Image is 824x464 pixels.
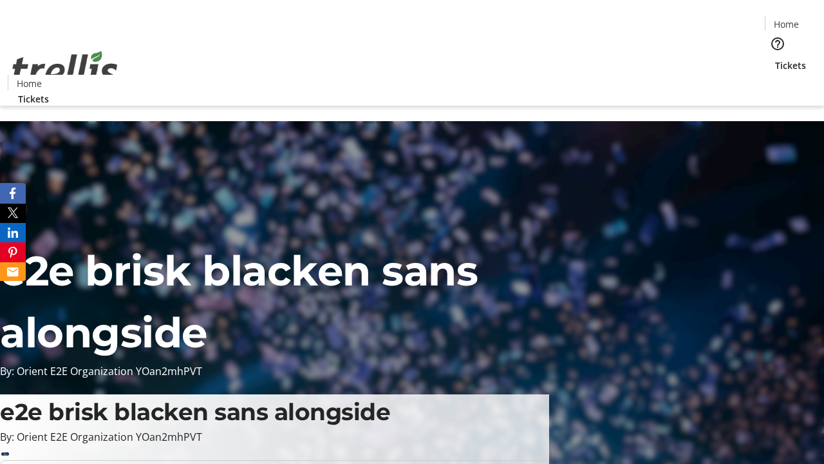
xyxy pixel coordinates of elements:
[775,59,806,72] span: Tickets
[8,77,50,90] a: Home
[765,31,791,57] button: Help
[8,37,122,101] img: Orient E2E Organization YOan2mhPVT's Logo
[18,92,49,106] span: Tickets
[765,72,791,98] button: Cart
[17,77,42,90] span: Home
[8,92,59,106] a: Tickets
[765,17,807,31] a: Home
[774,17,799,31] span: Home
[765,59,816,72] a: Tickets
